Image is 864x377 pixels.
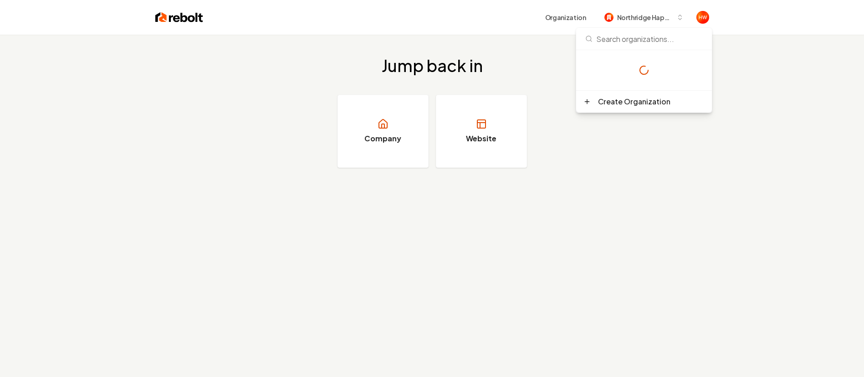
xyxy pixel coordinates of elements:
[617,13,673,22] span: Northridge Happy Homes
[540,9,592,26] button: Organization
[155,11,203,24] img: Rebolt Logo
[604,13,613,22] img: Northridge Happy Homes
[696,11,709,24] img: HSA Websites
[382,57,483,75] h2: Jump back in
[466,133,496,144] h3: Website
[598,96,670,107] div: Create Organization
[337,95,429,168] a: Company
[696,11,709,24] button: Open user button
[364,133,401,144] h3: Company
[582,28,706,50] input: Search organizations...
[436,95,527,168] a: Website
